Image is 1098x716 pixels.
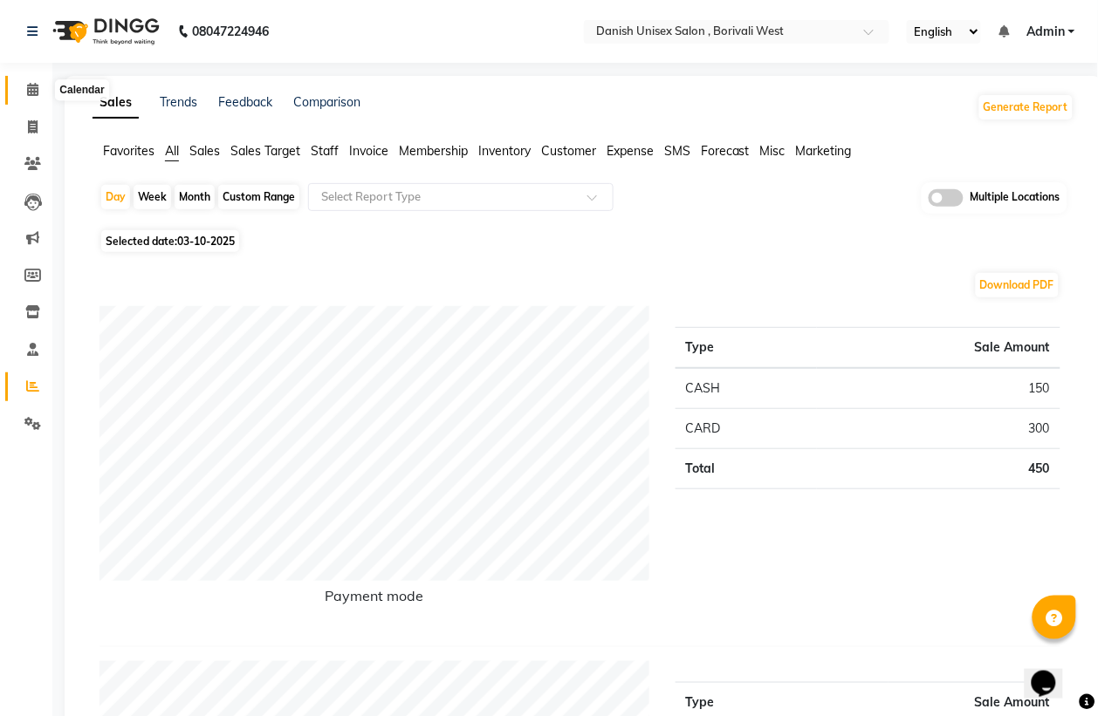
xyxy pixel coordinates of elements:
span: Invoice [349,143,388,159]
th: Sale Amount [817,327,1060,368]
span: SMS [664,143,690,159]
h6: Payment mode [100,588,649,611]
span: Sales Target [230,143,300,159]
iframe: chat widget [1025,646,1081,699]
span: Multiple Locations [971,189,1060,207]
div: Calendar [55,80,108,101]
button: Download PDF [976,273,1059,297]
span: Forecast [701,143,750,159]
span: 03-10-2025 [177,235,235,248]
span: All [165,143,179,159]
a: Trends [160,94,197,110]
td: CASH [676,368,817,409]
td: 450 [817,448,1060,488]
span: Favorites [103,143,154,159]
span: Selected date: [101,230,239,252]
div: Month [175,185,215,209]
span: Misc [760,143,786,159]
span: Inventory [478,143,531,159]
img: logo [45,7,164,56]
span: Marketing [796,143,852,159]
td: 300 [817,408,1060,448]
div: Custom Range [218,185,299,209]
td: CARD [676,408,817,448]
td: Total [676,448,817,488]
b: 08047224946 [192,7,269,56]
div: Day [101,185,130,209]
span: Customer [541,143,596,159]
td: 150 [817,368,1060,409]
button: Generate Report [979,95,1073,119]
span: Staff [311,143,339,159]
a: Comparison [293,94,360,110]
span: Sales [189,143,220,159]
span: Admin [1026,23,1065,41]
th: Type [676,327,817,368]
a: Feedback [218,94,272,110]
span: Expense [607,143,654,159]
span: Membership [399,143,468,159]
div: Week [134,185,171,209]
